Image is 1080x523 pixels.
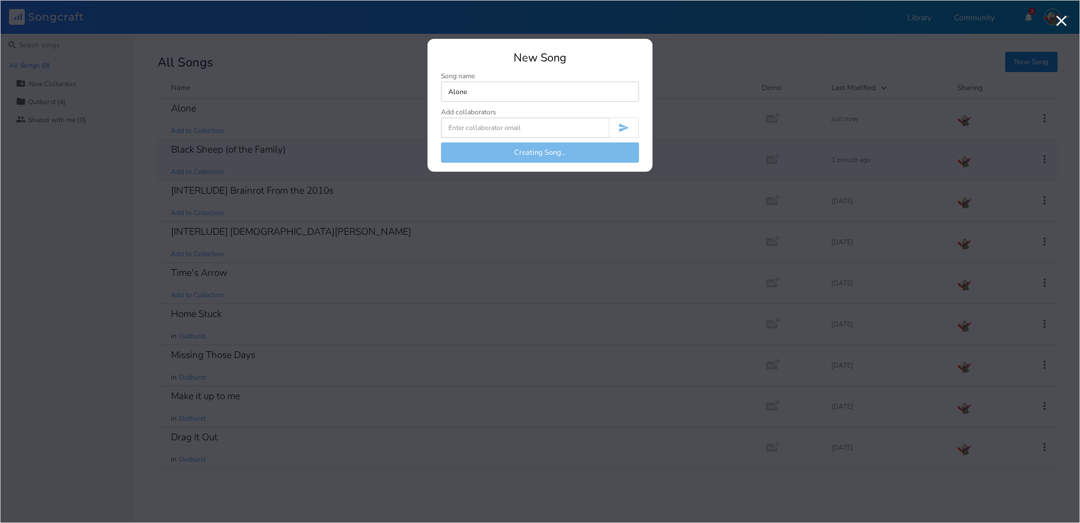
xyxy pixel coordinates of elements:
[609,118,639,138] button: Invite
[441,73,639,79] div: Song name
[441,52,639,64] div: New Song
[441,109,496,115] div: Add collaborators
[441,118,609,138] input: Enter collaborator email
[441,82,639,102] input: Enter song name
[441,142,639,163] button: Creating Song...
